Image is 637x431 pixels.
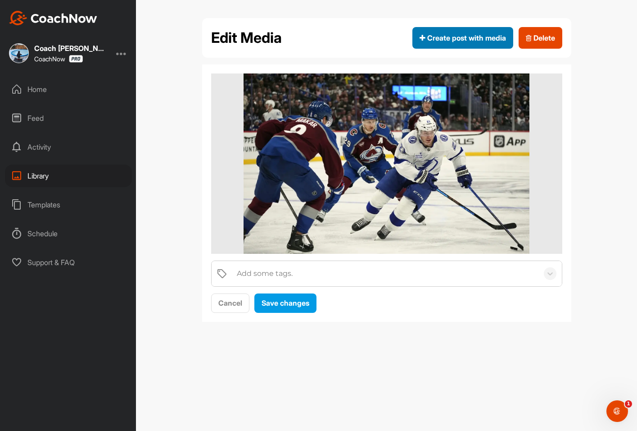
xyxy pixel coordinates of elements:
img: CoachNow [9,11,97,25]
div: Templates [5,193,132,216]
span: 1 [625,400,632,408]
div: Add some tags. [237,268,293,279]
div: CoachNow [34,55,83,63]
h2: Edit Media [211,27,282,49]
img: square_9c4a4b4bc6844270c1d3c4487770f3a3.jpg [9,43,29,63]
img: CoachNow Pro [69,55,83,63]
span: Save changes [262,298,309,307]
button: Save changes [254,293,316,313]
img: media [244,73,529,254]
div: Activity [5,136,132,158]
span: Cancel [218,298,242,307]
div: Coach [PERSON_NAME] [34,45,106,52]
div: Home [5,78,132,101]
div: Schedule [5,222,132,245]
button: Delete [519,27,562,49]
iframe: Intercom live chat [606,400,628,422]
div: Support & FAQ [5,251,132,274]
button: Create post with media [412,27,513,49]
div: Feed [5,107,132,129]
span: Delete [526,32,555,43]
span: Create post with media [420,32,506,43]
img: tags [217,268,227,279]
button: Cancel [211,293,249,313]
div: Library [5,165,132,187]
